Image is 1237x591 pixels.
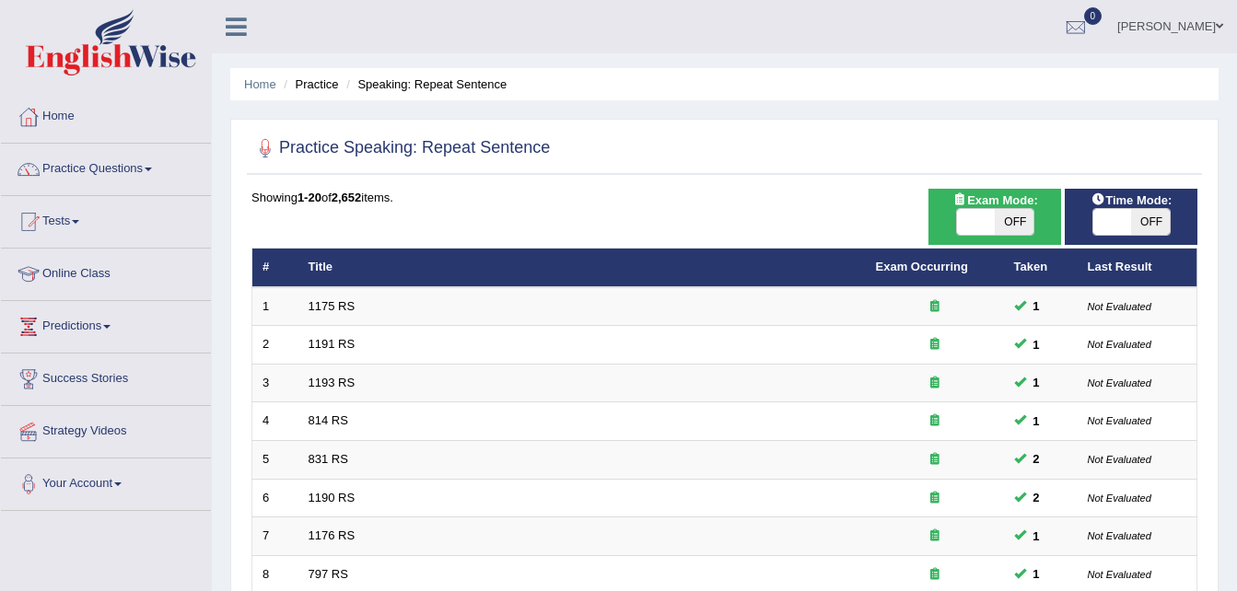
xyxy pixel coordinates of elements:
[1,458,211,504] a: Your Account
[876,490,994,507] div: Exam occurring question
[252,287,298,326] td: 1
[298,191,321,204] b: 1-20
[309,376,356,389] a: 1193 RS
[252,517,298,556] td: 7
[1088,377,1151,388] small: Not Evaluated
[876,566,994,584] div: Exam occurring question
[1004,249,1078,287] th: Taken
[252,326,298,365] td: 2
[1026,564,1047,584] span: You can still take this question
[876,375,994,392] div: Exam occurring question
[1026,335,1047,354] span: You can still take this question
[1026,373,1047,392] span: You can still take this question
[1026,488,1047,507] span: You can still take this question
[1,91,211,137] a: Home
[876,336,994,353] div: Exam occurring question
[1026,411,1047,431] span: You can still take this question
[1,406,211,452] a: Strategy Videos
[1088,339,1151,350] small: Not Evaluated
[1,249,211,295] a: Online Class
[1026,449,1047,469] span: You can still take this question
[1,196,211,242] a: Tests
[1,353,211,400] a: Success Stories
[876,412,994,430] div: Exam occurring question
[252,364,298,402] td: 3
[1084,7,1103,25] span: 0
[1026,296,1047,316] span: You can still take this question
[309,491,356,504] a: 1190 RS
[928,189,1061,245] div: Show exams occurring in exams
[309,413,348,427] a: 814 RS
[876,527,994,545] div: Exam occurring question
[251,134,550,162] h2: Practice Speaking: Repeat Sentence
[309,567,348,581] a: 797 RS
[1131,209,1170,235] span: OFF
[1088,454,1151,465] small: Not Evaluated
[1088,530,1151,541] small: Not Evaluated
[309,528,356,542] a: 1176 RS
[995,209,1033,235] span: OFF
[332,191,362,204] b: 2,652
[252,402,298,441] td: 4
[309,452,348,466] a: 831 RS
[252,441,298,480] td: 5
[342,75,507,93] li: Speaking: Repeat Sentence
[251,189,1197,206] div: Showing of items.
[279,75,338,93] li: Practice
[1088,492,1151,504] small: Not Evaluated
[1083,191,1179,210] span: Time Mode:
[945,191,1044,210] span: Exam Mode:
[244,77,276,91] a: Home
[252,249,298,287] th: #
[1078,249,1197,287] th: Last Result
[876,260,968,273] a: Exam Occurring
[298,249,866,287] th: Title
[1,301,211,347] a: Predictions
[1088,301,1151,312] small: Not Evaluated
[1026,527,1047,546] span: You can still take this question
[309,299,356,313] a: 1175 RS
[309,337,356,351] a: 1191 RS
[1088,415,1151,426] small: Not Evaluated
[876,298,994,316] div: Exam occurring question
[1,144,211,190] a: Practice Questions
[1088,569,1151,580] small: Not Evaluated
[876,451,994,469] div: Exam occurring question
[252,479,298,517] td: 6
